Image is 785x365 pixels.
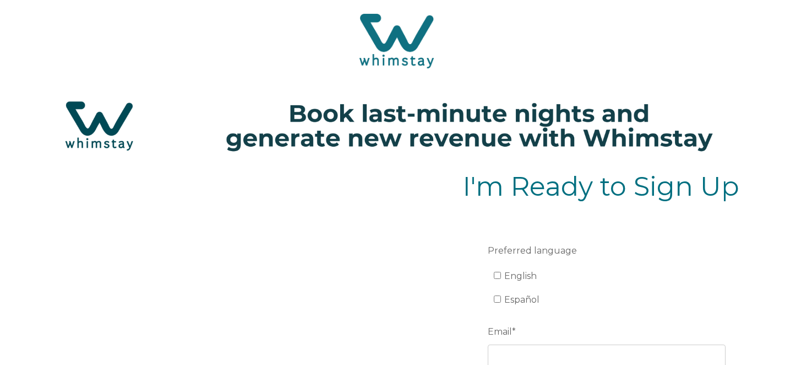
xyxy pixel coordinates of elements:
span: Preferred language [488,242,577,259]
input: Español [494,296,501,303]
span: I'm Ready to Sign Up [463,170,739,202]
span: Email [488,323,512,340]
span: English [504,271,537,281]
input: English [494,272,501,279]
img: Hubspot header for SSOB (4) [11,85,774,167]
span: Español [504,294,539,305]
